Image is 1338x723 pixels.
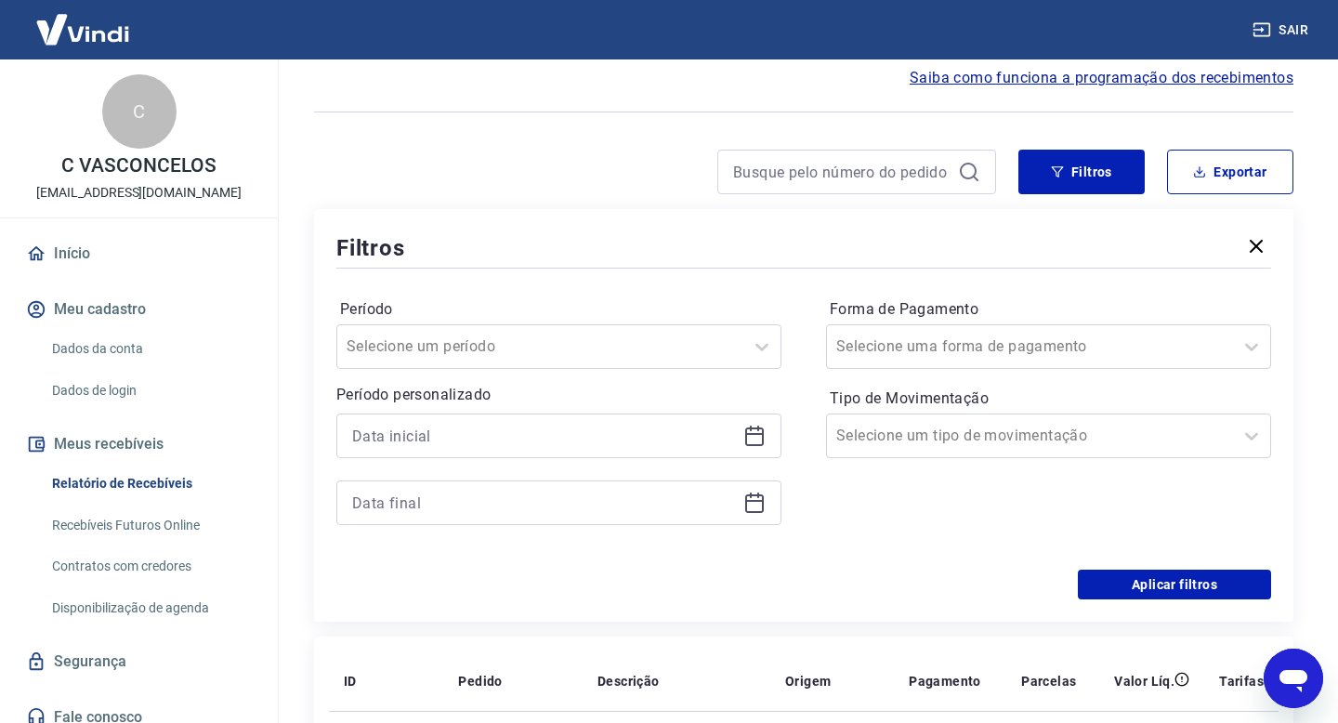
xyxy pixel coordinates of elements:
input: Data inicial [352,422,736,450]
p: ID [344,672,357,690]
label: Período [340,298,778,321]
label: Tipo de Movimentação [830,388,1267,410]
a: Dados da conta [45,330,256,368]
img: Vindi [22,1,143,58]
p: Valor Líq. [1114,672,1174,690]
a: Início [22,233,256,274]
a: Dados de login [45,372,256,410]
a: Saiba como funciona a programação dos recebimentos [910,67,1293,89]
a: Segurança [22,641,256,682]
button: Meu cadastro [22,289,256,330]
a: Recebíveis Futuros Online [45,506,256,545]
h5: Filtros [336,233,405,263]
p: Período personalizado [336,384,781,406]
p: Pagamento [909,672,981,690]
a: Relatório de Recebíveis [45,465,256,503]
p: Pedido [458,672,502,690]
p: Origem [785,672,831,690]
button: Meus recebíveis [22,424,256,465]
iframe: Botão para abrir a janela de mensagens [1264,649,1323,708]
p: Descrição [597,672,660,690]
input: Busque pelo número do pedido [733,158,951,186]
div: C [102,74,177,149]
p: [EMAIL_ADDRESS][DOMAIN_NAME] [36,183,242,203]
label: Forma de Pagamento [830,298,1267,321]
p: Parcelas [1021,672,1076,690]
button: Exportar [1167,150,1293,194]
button: Sair [1249,13,1316,47]
input: Data final [352,489,736,517]
a: Contratos com credores [45,547,256,585]
a: Disponibilização de agenda [45,589,256,627]
p: C VASCONCELOS [61,156,216,176]
button: Aplicar filtros [1078,570,1271,599]
p: Tarifas [1219,672,1264,690]
button: Filtros [1018,150,1145,194]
